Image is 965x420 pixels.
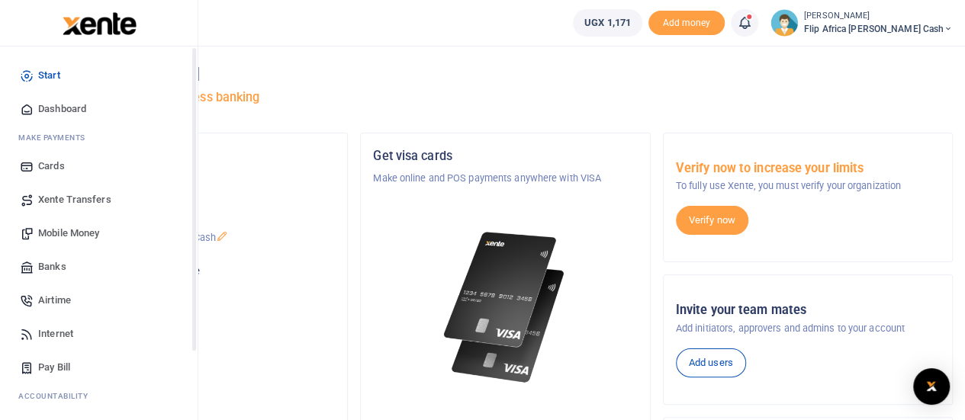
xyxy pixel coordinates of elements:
[648,16,725,27] a: Add money
[38,259,66,274] span: Banks
[71,230,335,245] p: Flip Africa [PERSON_NAME] Cash
[38,68,60,83] span: Start
[804,22,953,36] span: Flip Africa [PERSON_NAME] Cash
[63,12,137,35] img: logo-large
[12,384,185,408] li: Ac
[12,126,185,149] li: M
[584,15,631,30] span: UGX 1,171
[567,9,648,37] li: Wallet ballance
[648,11,725,36] span: Add money
[676,206,748,235] a: Verify now
[12,351,185,384] a: Pay Bill
[676,303,940,318] h5: Invite your team mates
[913,368,950,405] div: Open Intercom Messenger
[38,159,65,174] span: Cards
[61,17,137,28] a: logo-small logo-large logo-large
[12,317,185,351] a: Internet
[12,149,185,183] a: Cards
[676,348,746,377] a: Add users
[12,250,185,284] a: Banks
[38,360,70,375] span: Pay Bill
[573,9,642,37] a: UGX 1,171
[770,9,953,37] a: profile-user [PERSON_NAME] Flip Africa [PERSON_NAME] Cash
[58,66,953,82] h4: Hello [PERSON_NAME]
[38,326,73,341] span: Internet
[38,226,99,241] span: Mobile Money
[770,9,798,37] img: profile-user
[676,178,940,194] p: To fully use Xente, you must verify your organization
[12,216,185,250] a: Mobile Money
[648,11,725,36] li: Toup your wallet
[38,192,111,207] span: Xente Transfers
[71,171,335,186] p: Flip Africa Ltd
[12,183,185,216] a: Xente Transfers
[71,283,335,298] h5: UGX 1,171
[439,223,571,393] img: xente-_physical_cards.png
[12,284,185,317] a: Airtime
[30,390,88,402] span: countability
[58,90,953,105] h5: Welcome to better business banking
[676,321,940,336] p: Add initiators, approvers and admins to your account
[38,101,86,117] span: Dashboard
[676,161,940,176] h5: Verify now to increase your limits
[12,92,185,126] a: Dashboard
[12,59,185,92] a: Start
[373,171,637,186] p: Make online and POS payments anywhere with VISA
[38,293,71,308] span: Airtime
[373,149,637,164] h5: Get visa cards
[26,132,85,143] span: ake Payments
[804,10,953,23] small: [PERSON_NAME]
[71,264,335,279] p: Your current account balance
[71,207,335,223] h5: Account
[71,149,335,164] h5: Organization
